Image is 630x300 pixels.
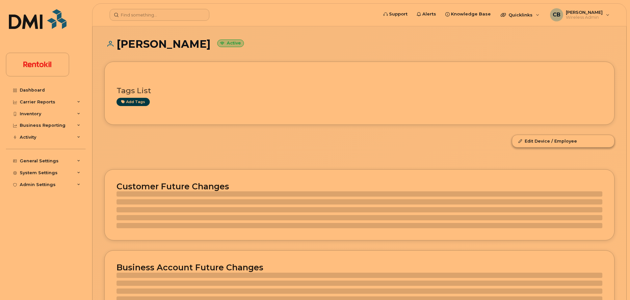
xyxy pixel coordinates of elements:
h1: [PERSON_NAME] [104,38,615,50]
a: Edit Device / Employee [512,135,614,147]
h2: Business Account Future Changes [117,262,602,272]
a: Add tags [117,98,150,106]
small: Active [217,40,244,47]
h2: Customer Future Changes [117,181,602,191]
h3: Tags List [117,87,602,95]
